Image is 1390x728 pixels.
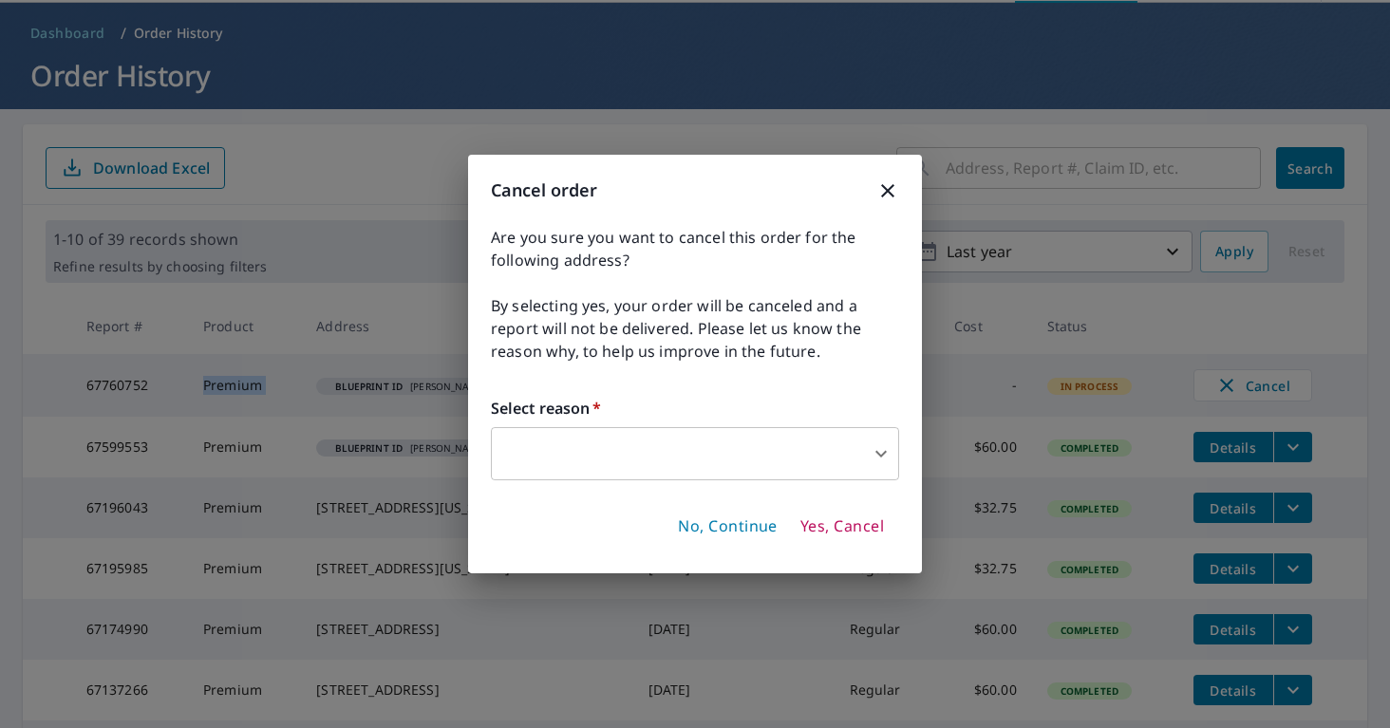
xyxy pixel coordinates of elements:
span: Yes, Cancel [800,516,884,537]
span: Are you sure you want to cancel this order for the following address? [491,226,899,271]
button: Yes, Cancel [793,511,892,543]
label: Select reason [491,397,899,420]
span: No, Continue [678,516,778,537]
button: No, Continue [670,511,785,543]
h3: Cancel order [491,177,899,203]
span: By selecting yes, your order will be canceled and a report will not be delivered. Please let us k... [491,294,899,363]
div: ​ [491,427,899,480]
